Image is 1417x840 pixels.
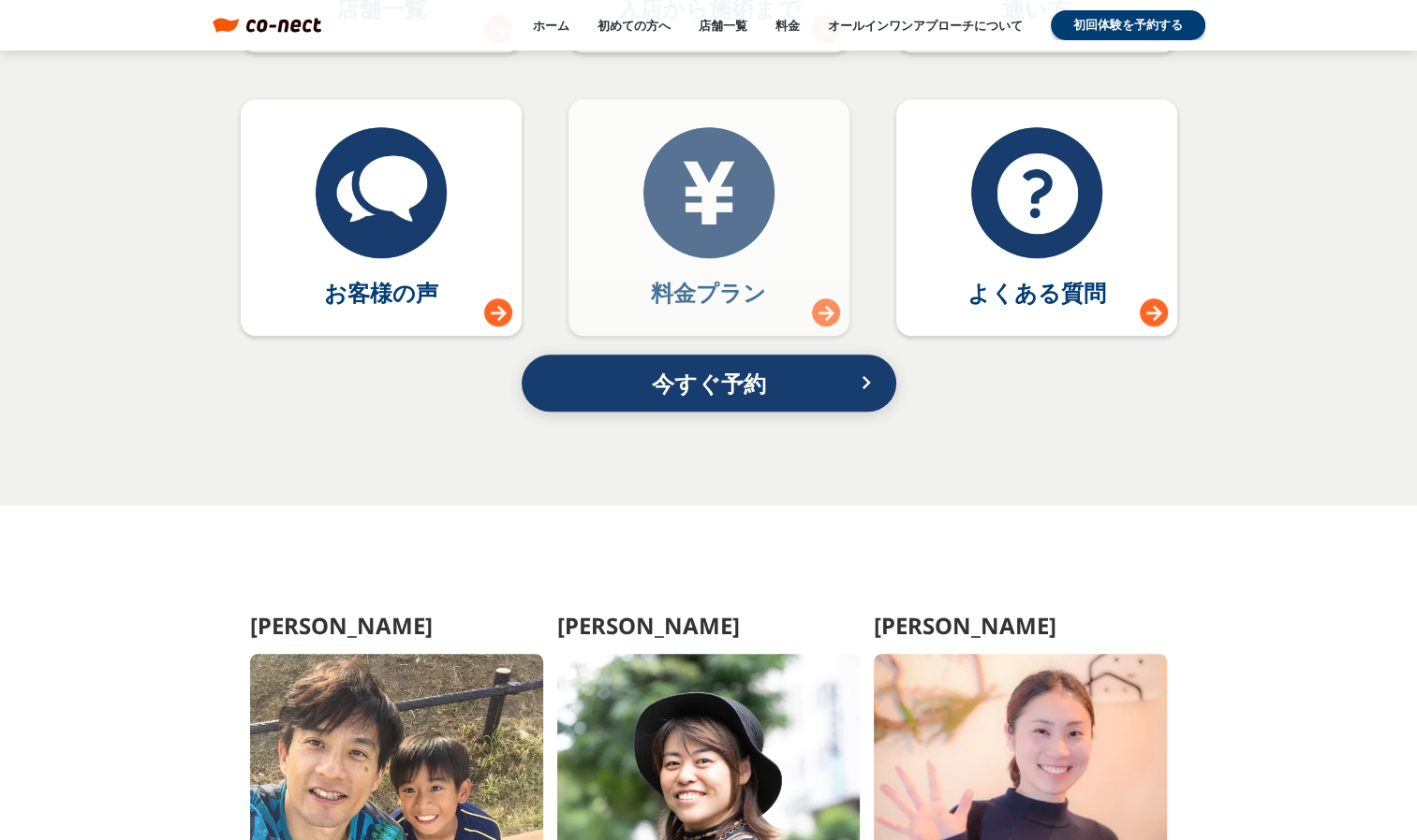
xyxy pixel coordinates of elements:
[557,613,740,640] h3: [PERSON_NAME]
[522,355,896,412] a: 今すぐ予約keyboard_arrow_right
[699,17,747,34] a: 店舗一覧
[241,99,522,337] a: お客様の声
[967,277,1106,309] p: よくある質問
[828,17,1023,34] a: オールインワンアプローチについて
[1051,10,1205,40] a: 初回体験を予約する
[568,99,849,337] a: 料金プラン
[324,277,438,309] p: お客様の声
[559,363,859,404] p: 今すぐ予約
[533,17,569,34] a: ホーム
[598,17,671,34] a: 初めての方へ
[250,613,433,640] h3: [PERSON_NAME]
[855,371,878,394] i: keyboard_arrow_right
[896,99,1177,337] a: よくある質問
[775,17,800,34] a: 料金
[651,277,766,309] p: 料金プラン
[874,613,1056,640] h3: [PERSON_NAME]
